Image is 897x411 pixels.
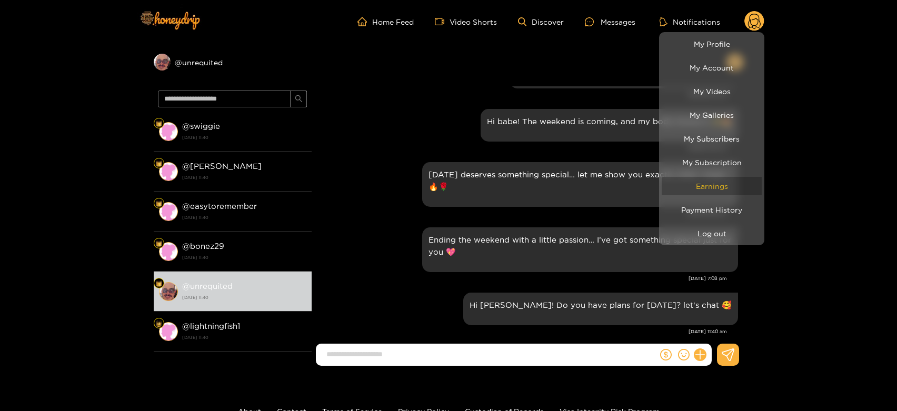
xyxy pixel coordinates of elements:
a: My Profile [662,35,762,53]
button: Log out [662,224,762,243]
a: Payment History [662,201,762,219]
a: My Galleries [662,106,762,124]
a: My Videos [662,82,762,101]
a: My Subscription [662,153,762,172]
a: My Account [662,58,762,77]
a: Earnings [662,177,762,195]
a: My Subscribers [662,129,762,148]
